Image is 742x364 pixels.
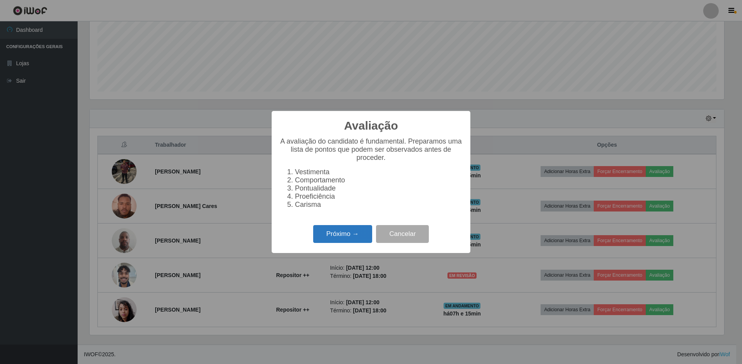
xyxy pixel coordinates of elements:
button: Próximo → [313,225,372,243]
li: Pontualidade [295,184,463,192]
li: Comportamento [295,176,463,184]
h2: Avaliação [344,119,398,133]
li: Proeficiência [295,192,463,201]
button: Cancelar [376,225,429,243]
li: Vestimenta [295,168,463,176]
li: Carisma [295,201,463,209]
p: A avaliação do candidato é fundamental. Preparamos uma lista de pontos que podem ser observados a... [279,137,463,162]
